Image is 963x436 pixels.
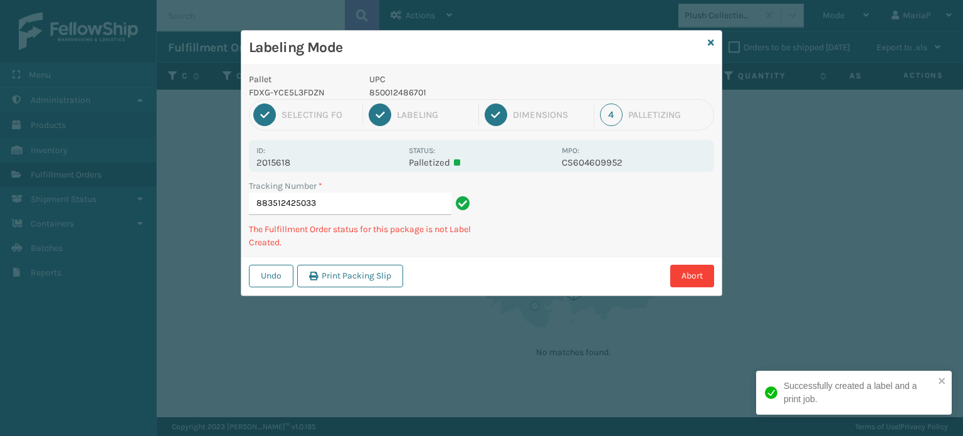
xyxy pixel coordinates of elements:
[562,157,707,168] p: CS604609952
[369,73,554,86] p: UPC
[409,157,554,168] p: Palletized
[369,86,554,99] p: 850012486701
[249,265,293,287] button: Undo
[249,38,703,57] h3: Labeling Mode
[562,146,579,155] label: MPO:
[784,380,934,406] div: Successfully created a label and a print job.
[249,223,474,249] p: The Fulfillment Order status for this package is not Label Created.
[249,179,322,193] label: Tracking Number
[670,265,714,287] button: Abort
[297,265,403,287] button: Print Packing Slip
[253,104,276,126] div: 1
[256,157,401,168] p: 2015618
[513,109,588,120] div: Dimensions
[409,146,435,155] label: Status:
[249,86,354,99] p: FDXG-YCE5L3FDZN
[600,104,623,126] div: 4
[628,109,710,120] div: Palletizing
[369,104,391,126] div: 2
[485,104,507,126] div: 3
[256,146,265,155] label: Id:
[282,109,357,120] div: Selecting FO
[249,73,354,86] p: Pallet
[938,376,947,388] button: close
[397,109,472,120] div: Labeling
